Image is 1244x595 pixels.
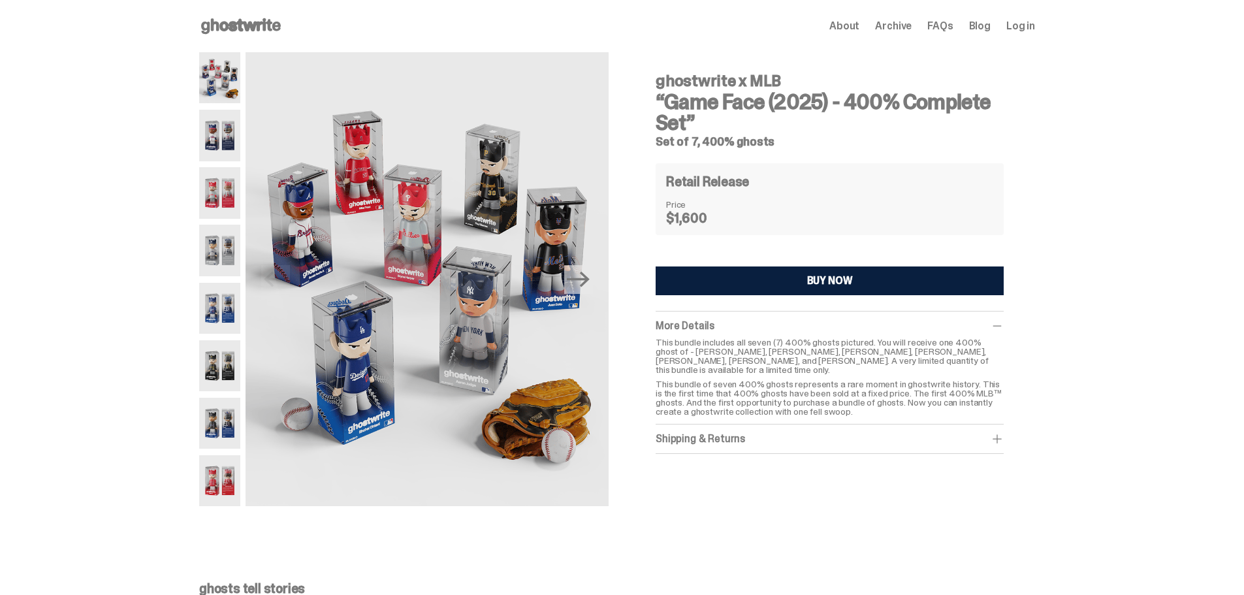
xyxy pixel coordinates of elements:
h4: Retail Release [666,175,749,188]
img: 01-ghostwrite-mlb-game-face-complete-set.png [199,52,240,103]
img: 03-ghostwrite-mlb-game-face-complete-set-bryce-harper.png [199,167,240,218]
dt: Price [666,200,731,209]
img: 08-ghostwrite-mlb-game-face-complete-set-mike-trout.png [199,455,240,506]
h3: “Game Face (2025) - 400% Complete Set” [656,91,1004,133]
img: 04-ghostwrite-mlb-game-face-complete-set-aaron-judge.png [199,225,240,276]
img: 05-ghostwrite-mlb-game-face-complete-set-shohei-ohtani.png [199,283,240,334]
h4: ghostwrite x MLB [656,73,1004,89]
p: This bundle includes all seven (7) 400% ghosts pictured. You will receive one 400% ghost of - [PE... [656,338,1004,374]
img: 07-ghostwrite-mlb-game-face-complete-set-juan-soto.png [199,398,240,449]
span: More Details [656,319,714,332]
div: Shipping & Returns [656,432,1004,445]
p: ghosts tell stories [199,582,1035,595]
a: FAQs [927,21,953,31]
div: BUY NOW [807,276,853,286]
img: 02-ghostwrite-mlb-game-face-complete-set-ronald-acuna-jr.png [199,110,240,161]
img: 01-ghostwrite-mlb-game-face-complete-set.png [246,52,609,506]
a: Log in [1006,21,1035,31]
button: BUY NOW [656,266,1004,295]
p: This bundle of seven 400% ghosts represents a rare moment in ghostwrite history. This is the firs... [656,379,1004,416]
h5: Set of 7, 400% ghosts [656,136,1004,148]
a: Blog [969,21,991,31]
button: Next [564,265,593,294]
dd: $1,600 [666,212,731,225]
a: Archive [875,21,912,31]
a: About [829,21,859,31]
img: 06-ghostwrite-mlb-game-face-complete-set-paul-skenes.png [199,340,240,391]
